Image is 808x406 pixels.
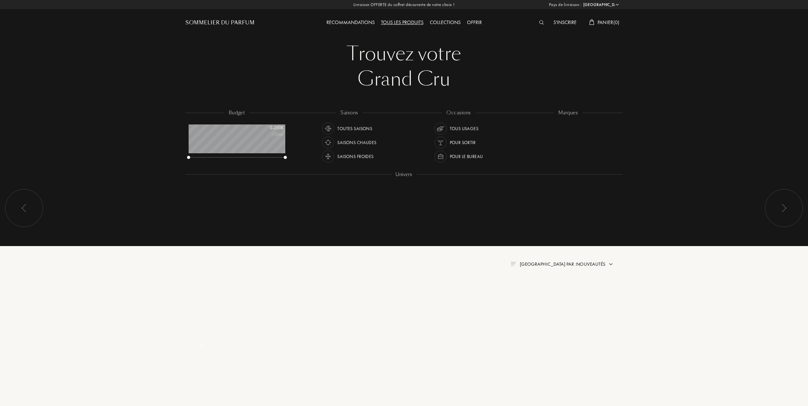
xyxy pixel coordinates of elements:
[550,19,580,26] a: S'inscrire
[224,109,250,117] div: budget
[427,19,464,27] div: Collections
[378,19,427,26] a: Tous les produits
[589,19,594,25] img: cart_white.svg
[189,378,214,403] img: pf_empty.png
[22,204,27,212] img: arr_left.svg
[337,123,372,135] div: Toutes saisons
[188,335,216,348] div: _
[539,20,544,25] img: search_icn_white.svg
[511,262,516,266] img: filter_by.png
[337,136,376,149] div: Saisons chaudes
[324,124,333,133] img: usage_season_average_white.svg
[450,136,476,149] div: Pour sortir
[450,150,483,162] div: Pour le bureau
[442,109,475,117] div: occasions
[337,150,373,162] div: Saisons froides
[464,19,485,27] div: Offrir
[189,286,214,311] img: pf_empty.png
[336,109,362,117] div: saisons
[436,124,445,133] img: usage_occasion_all_white.svg
[252,131,284,138] div: /50mL
[324,138,333,147] img: usage_season_hot_white.svg
[436,152,445,161] img: usage_occasion_work_white.svg
[252,124,284,131] div: 0 - 200 €
[520,261,606,267] span: [GEOGRAPHIC_DATA] par : Nouveautés
[391,171,417,178] div: Univers
[781,204,786,212] img: arr_left.svg
[464,19,485,26] a: Offrir
[549,2,582,8] span: Pays de livraison :
[598,19,620,26] span: Panier ( 0 )
[324,152,333,161] img: usage_season_cold_white.svg
[188,349,216,355] div: _
[554,109,582,117] div: marques
[185,19,255,27] a: Sommelier du Parfum
[323,19,378,27] div: Recommandations
[190,41,618,67] div: Trouvez votre
[323,19,378,26] a: Recommandations
[427,19,464,26] a: Collections
[550,19,580,27] div: S'inscrire
[378,19,427,27] div: Tous les produits
[436,138,445,147] img: usage_occasion_party_white.svg
[190,67,618,92] div: Grand Cru
[188,328,216,334] div: _
[450,123,479,135] div: Tous usages
[615,2,620,7] img: arrow_w.png
[608,262,613,267] img: arrow.png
